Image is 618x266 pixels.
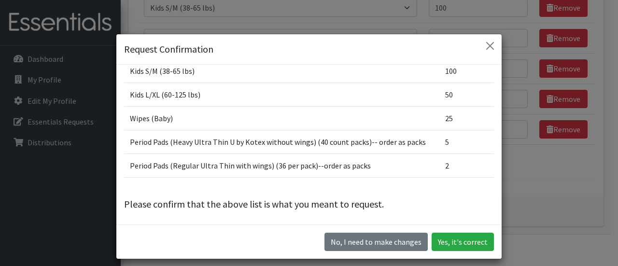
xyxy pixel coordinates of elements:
[482,38,498,54] button: Close
[324,233,428,251] button: No I need to make changes
[432,233,494,251] button: Yes, it's correct
[439,107,494,130] td: 25
[124,42,213,56] h5: Request Confirmation
[124,197,494,211] p: Please confirm that the above list is what you meant to request.
[439,59,494,83] td: 100
[439,130,494,154] td: 5
[124,107,439,130] td: Wipes (Baby)
[124,83,439,107] td: Kids L/XL (60-125 lbs)
[124,130,439,154] td: Period Pads (Heavy Ultra Thin U by Kotex without wings) (40 count packs)-- order as packs
[124,59,439,83] td: Kids S/M (38-65 lbs)
[439,154,494,178] td: 2
[439,83,494,107] td: 50
[124,154,439,178] td: Period Pads (Regular Ultra Thin with wings) (36 per pack)--order as packs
